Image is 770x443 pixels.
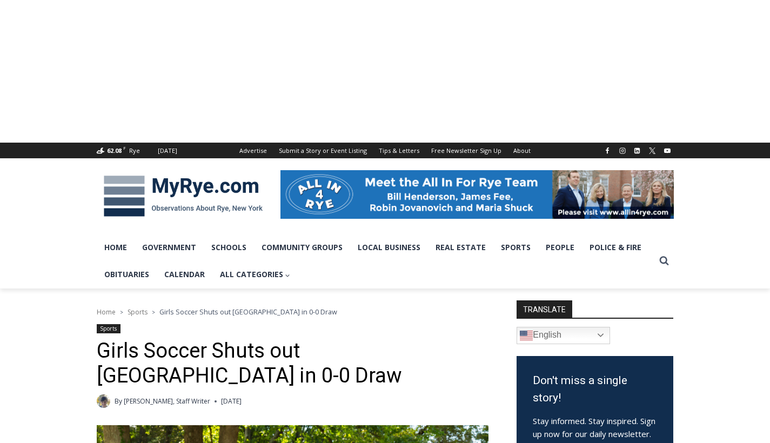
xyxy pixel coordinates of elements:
[616,144,629,157] a: Instagram
[123,145,126,151] span: F
[107,146,122,155] span: 62.08
[538,234,582,261] a: People
[233,143,273,158] a: Advertise
[631,144,644,157] a: Linkedin
[520,329,533,342] img: en
[517,327,610,344] a: English
[212,261,298,288] a: All Categories
[97,234,135,261] a: Home
[158,146,177,156] div: [DATE]
[280,170,674,219] img: All in for Rye
[157,261,212,288] a: Calendar
[428,234,493,261] a: Real Estate
[204,234,254,261] a: Schools
[507,143,537,158] a: About
[97,307,116,317] a: Home
[654,251,674,271] button: View Search Form
[601,144,614,157] a: Facebook
[159,307,337,317] span: Girls Soccer Shuts out [GEOGRAPHIC_DATA] in 0-0 Draw
[646,144,659,157] a: X
[135,234,204,261] a: Government
[124,397,210,406] a: [PERSON_NAME], Staff Writer
[97,261,157,288] a: Obituaries
[97,394,110,408] a: Author image
[129,146,140,156] div: Rye
[273,143,373,158] a: Submit a Story or Event Listing
[233,143,537,158] nav: Secondary Navigation
[97,394,110,408] img: (PHOTO: MyRye.com 2024 Head Intern, Editor and now Staff Writer Charlie Morris. Contributed.)Char...
[220,269,291,280] span: All Categories
[533,372,657,406] h3: Don't miss a single story!
[97,324,120,333] a: Sports
[373,143,425,158] a: Tips & Letters
[221,396,242,406] time: [DATE]
[97,339,488,388] h1: Girls Soccer Shuts out [GEOGRAPHIC_DATA] in 0-0 Draw
[115,396,122,406] span: By
[97,234,654,288] nav: Primary Navigation
[350,234,428,261] a: Local Business
[97,168,270,224] img: MyRye.com
[582,234,649,261] a: Police & Fire
[152,308,155,316] span: >
[533,414,657,440] p: Stay informed. Stay inspired. Sign up now for our daily newsletter.
[425,143,507,158] a: Free Newsletter Sign Up
[97,306,488,317] nav: Breadcrumbs
[254,234,350,261] a: Community Groups
[661,144,674,157] a: YouTube
[517,300,572,318] strong: TRANSLATE
[120,308,123,316] span: >
[128,307,148,317] a: Sports
[493,234,538,261] a: Sports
